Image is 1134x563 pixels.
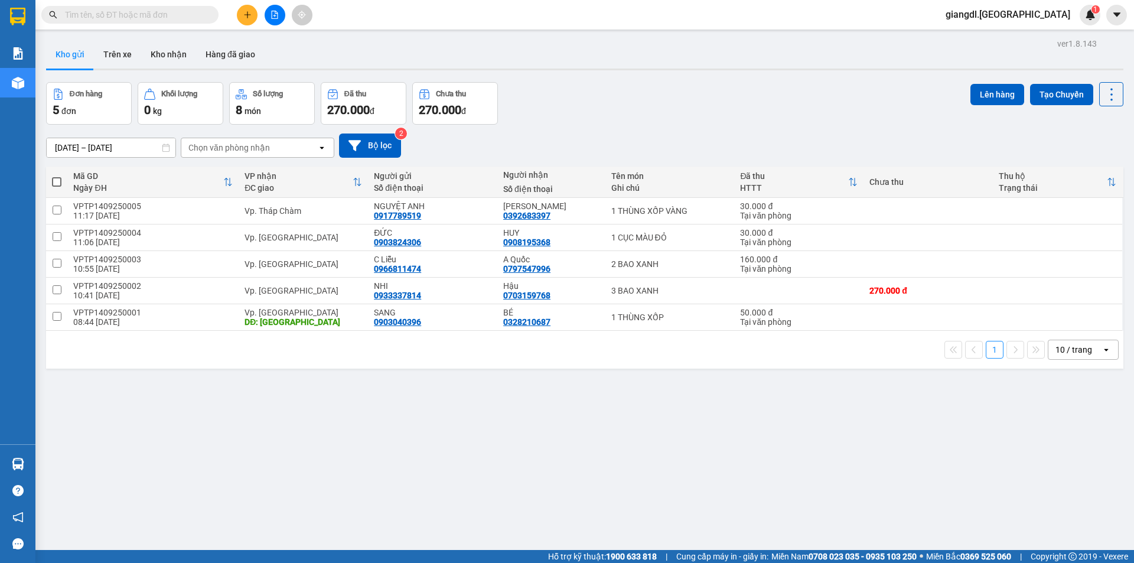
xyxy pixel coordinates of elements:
div: 0933337814 [374,291,421,300]
span: Miền Bắc [926,550,1011,563]
div: DĐ: ĐÔNG HẢI [245,317,362,327]
button: 1 [986,341,1003,359]
button: aim [292,5,312,25]
span: file-add [271,11,279,19]
div: C Liễu [374,255,491,264]
div: Tại văn phòng [740,211,858,220]
button: Kho nhận [141,40,196,69]
div: Số lượng [253,90,283,98]
div: 0797547996 [503,264,550,274]
button: Hàng đã giao [196,40,265,69]
div: Chưa thu [436,90,466,98]
span: đơn [61,106,76,116]
span: món [245,106,261,116]
span: Cung cấp máy in - giấy in: [676,550,768,563]
div: Chọn văn phòng nhận [188,142,270,154]
div: Thu hộ [999,171,1107,181]
span: plus [243,11,252,19]
span: 0 [144,103,151,117]
div: Trạng thái [999,183,1107,193]
div: A Quốc [503,255,599,264]
img: logo-vxr [10,8,25,25]
div: VPTP1409250003 [73,255,233,264]
div: VPTP1409250002 [73,281,233,291]
span: aim [298,11,306,19]
button: Trên xe [94,40,141,69]
div: Đơn hàng [70,90,102,98]
div: 0392683397 [503,211,550,220]
th: Toggle SortBy [993,167,1122,198]
div: 50.000 đ [740,308,858,317]
span: notification [12,512,24,523]
div: 0903040396 [374,317,421,327]
div: Người gửi [374,171,491,181]
div: Khối lượng [161,90,197,98]
div: SANG [374,308,491,317]
span: question-circle [12,485,24,496]
span: 5 [53,103,59,117]
div: Người nhận [503,170,599,180]
div: Mã GD [73,171,223,181]
div: Vp. [GEOGRAPHIC_DATA] [245,308,362,317]
div: 1 CỤC MÀU ĐỎ [611,233,729,242]
div: 10 / trang [1055,344,1092,356]
svg: open [1102,345,1111,354]
button: Tạo Chuyến [1030,84,1093,105]
button: Đã thu270.000đ [321,82,406,125]
svg: open [317,143,327,152]
div: Đã thu [344,90,366,98]
div: 0917789519 [374,211,421,220]
div: Chưa thu [869,177,987,187]
div: VPTP1409250001 [73,308,233,317]
button: Kho gửi [46,40,94,69]
sup: 2 [395,128,407,139]
span: giangdl.[GEOGRAPHIC_DATA] [936,7,1080,22]
div: VPTP1409250004 [73,228,233,237]
input: Tìm tên, số ĐT hoặc mã đơn [65,8,204,21]
div: ĐỨC [374,228,491,237]
div: Ghi chú [611,183,729,193]
button: Khối lượng0kg [138,82,223,125]
strong: 0708 023 035 - 0935 103 250 [809,552,917,561]
span: 8 [236,103,242,117]
div: 1 THÙNG XỐP [611,313,729,322]
div: 160.000 đ [740,255,858,264]
span: message [12,538,24,549]
div: 0966811474 [374,264,421,274]
div: VP nhận [245,171,353,181]
strong: 1900 633 818 [606,552,657,561]
div: BÉ [503,308,599,317]
span: Miền Nam [771,550,917,563]
div: 0903824306 [374,237,421,247]
div: Vp. [GEOGRAPHIC_DATA] [245,233,362,242]
img: solution-icon [12,47,24,60]
div: 11:17 [DATE] [73,211,233,220]
div: 270.000 đ [869,286,987,295]
span: đ [370,106,374,116]
div: 30.000 đ [740,201,858,211]
div: 30.000 đ [740,228,858,237]
span: copyright [1068,552,1077,561]
span: caret-down [1112,9,1122,20]
div: NGUYỆT ANH [374,201,491,211]
span: 270.000 [419,103,461,117]
div: Vp. [GEOGRAPHIC_DATA] [245,259,362,269]
button: Chưa thu270.000đ [412,82,498,125]
button: Lên hàng [970,84,1024,105]
img: warehouse-icon [12,458,24,470]
button: Số lượng8món [229,82,315,125]
div: VPTP1409250005 [73,201,233,211]
span: Hỗ trợ kỹ thuật: [548,550,657,563]
div: 10:41 [DATE] [73,291,233,300]
th: Toggle SortBy [67,167,239,198]
div: Vp. Tháp Chàm [245,206,362,216]
div: Số điện thoại [503,184,599,194]
div: Tại văn phòng [740,264,858,274]
div: Tại văn phòng [740,317,858,327]
sup: 1 [1091,5,1100,14]
div: Số điện thoại [374,183,491,193]
div: HTTT [740,183,848,193]
div: 0908195368 [503,237,550,247]
span: đ [461,106,466,116]
span: 270.000 [327,103,370,117]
